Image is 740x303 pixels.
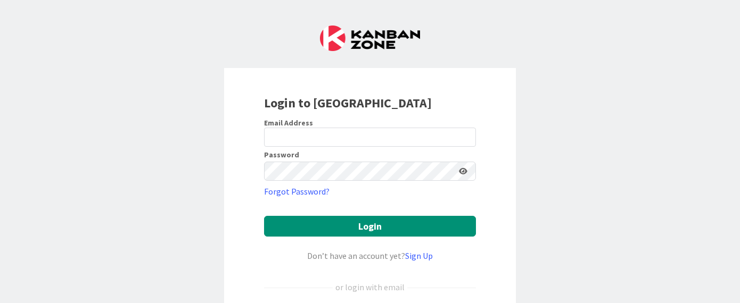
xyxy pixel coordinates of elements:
b: Login to [GEOGRAPHIC_DATA] [264,95,432,111]
a: Forgot Password? [264,185,330,198]
label: Email Address [264,118,313,128]
label: Password [264,151,299,158]
button: Login [264,216,476,237]
img: Kanban Zone [320,26,420,51]
div: Don’t have an account yet? [264,249,476,262]
div: or login with email [333,281,407,293]
a: Sign Up [405,250,433,261]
